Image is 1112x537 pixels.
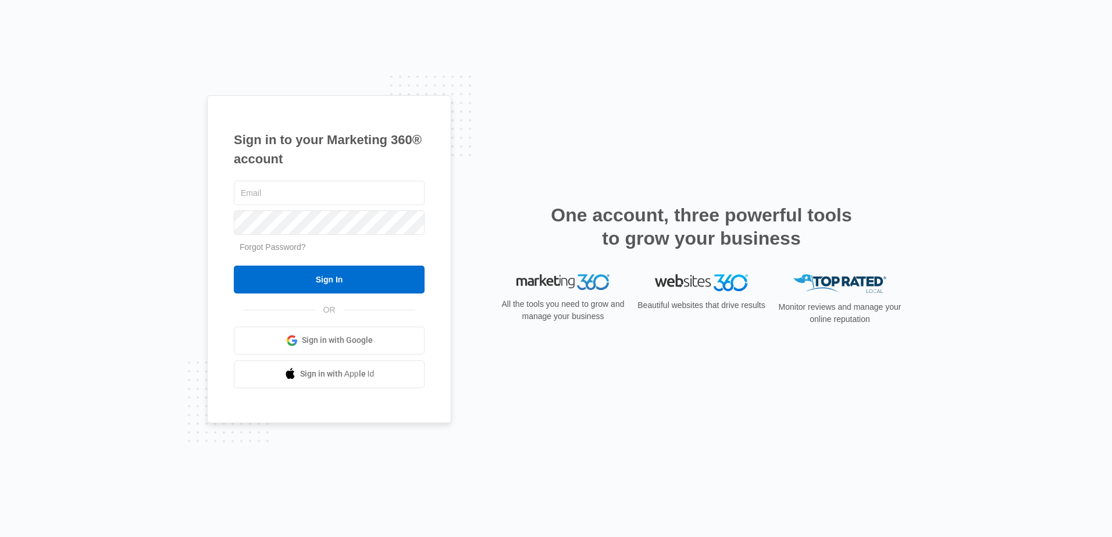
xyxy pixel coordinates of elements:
[547,203,856,250] h2: One account, three powerful tools to grow your business
[636,299,767,312] p: Beautiful websites that drive results
[498,298,628,323] p: All the tools you need to grow and manage your business
[775,301,905,325] p: Monitor reviews and manage your online reputation
[234,130,425,169] h1: Sign in to your Marketing 360® account
[300,368,375,380] span: Sign in with Apple Id
[793,274,886,293] img: Top Rated Local
[655,274,748,291] img: Websites 360
[516,274,610,291] img: Marketing 360
[234,360,425,388] a: Sign in with Apple Id
[234,181,425,205] input: Email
